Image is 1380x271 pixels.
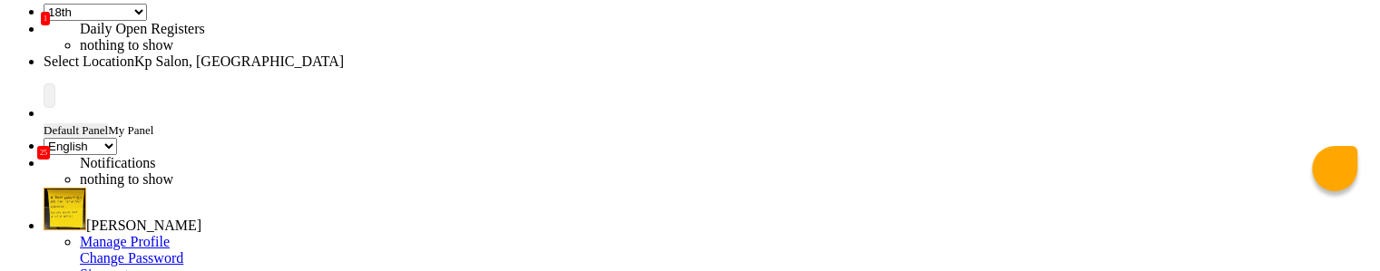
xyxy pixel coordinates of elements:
[44,188,86,230] img: Dhiraj Mokal
[80,171,533,188] li: nothing to show
[80,234,170,249] a: Manage Profile
[80,37,533,53] li: nothing to show
[44,123,108,137] span: Default Panel
[80,250,183,266] a: Change Password
[108,123,153,137] span: My Panel
[41,12,50,25] span: 1
[37,146,50,160] span: 25
[86,218,201,233] span: [PERSON_NAME]
[80,155,533,171] div: Notifications
[80,21,533,37] div: Daily Open Registers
